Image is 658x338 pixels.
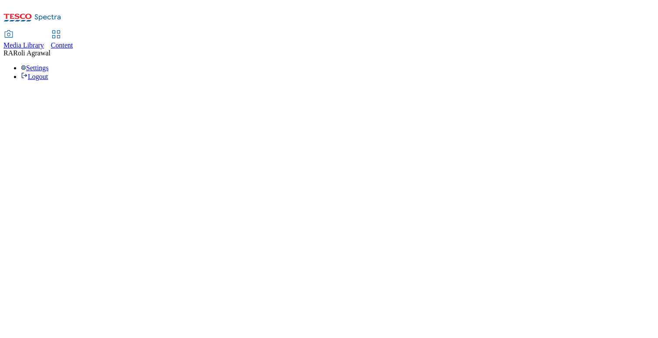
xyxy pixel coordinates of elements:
span: Content [51,41,73,49]
span: Media Library [3,41,44,49]
a: Content [51,31,73,49]
a: Logout [21,73,48,80]
span: RA [3,49,13,57]
a: Media Library [3,31,44,49]
a: Settings [21,64,49,72]
span: Roli Agrawal [13,49,50,57]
